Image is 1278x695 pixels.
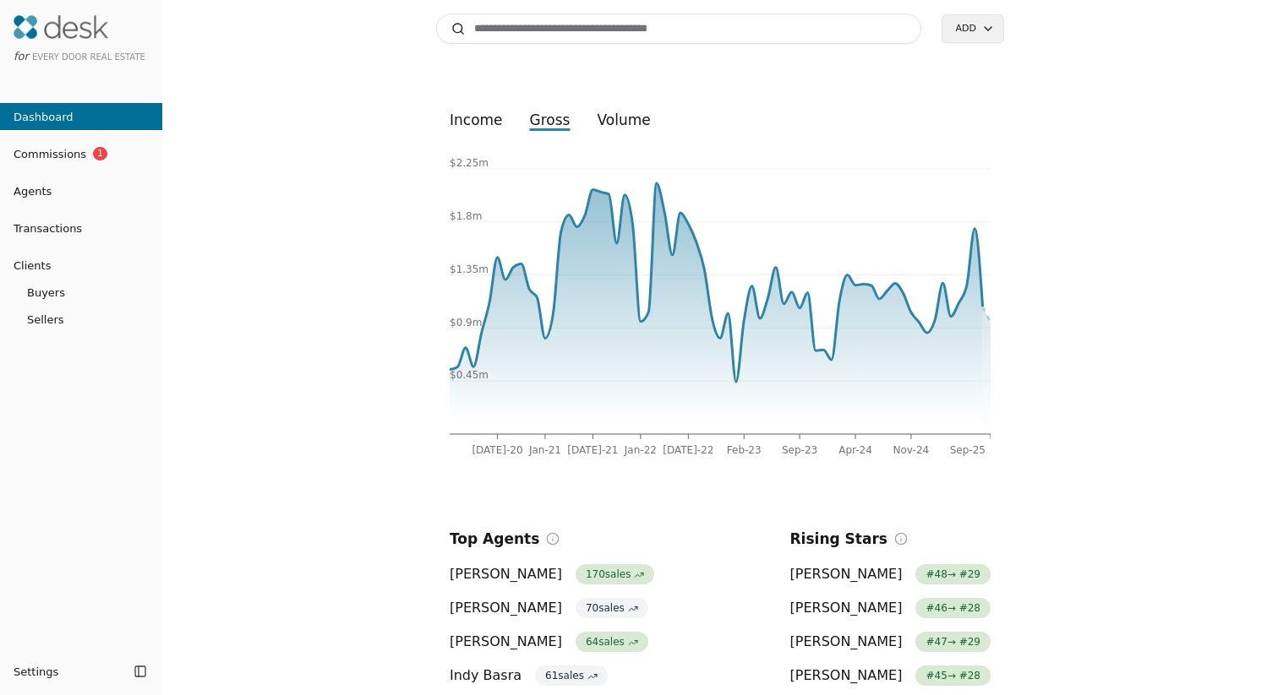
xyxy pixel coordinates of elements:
[915,598,991,618] span: # 46 → # 28
[790,564,903,584] span: [PERSON_NAME]
[472,444,522,456] tspan: [DATE]-20
[576,632,648,652] span: 64 sales
[450,210,482,222] tspan: $1.8m
[14,663,58,681] span: Settings
[915,632,991,652] span: # 47 → # 29
[450,632,562,652] span: [PERSON_NAME]
[790,598,903,618] span: [PERSON_NAME]
[450,665,522,686] span: Indy Basra
[583,105,664,135] button: volume
[93,147,107,160] span: 1
[790,527,887,551] h2: Rising Stars
[915,564,991,584] span: # 48 → # 29
[624,444,657,456] tspan: Jan-22
[450,157,489,169] tspan: $2.25m
[450,263,489,275] tspan: $1.35m
[14,15,108,39] img: Desk
[942,14,1004,43] button: Add
[893,444,930,456] tspan: Nov-24
[950,444,986,456] tspan: Sep-25
[450,527,539,551] h2: Top Agents
[535,665,608,686] span: 61 sales
[782,444,817,456] tspan: Sep-23
[516,105,584,135] button: gross
[32,52,145,62] span: Every Door Real Estate
[567,444,618,456] tspan: [DATE]-21
[7,658,128,685] button: Settings
[727,444,762,456] tspan: Feb-23
[450,317,482,328] tspan: $0.9m
[576,598,648,618] span: 70 sales
[663,444,713,456] tspan: [DATE]-22
[528,444,561,456] tspan: Jan-21
[838,444,872,456] tspan: Apr-24
[915,665,991,686] span: # 45 → # 28
[790,665,903,686] span: [PERSON_NAME]
[576,564,654,584] span: 170 sales
[450,564,562,584] span: [PERSON_NAME]
[450,598,562,618] span: [PERSON_NAME]
[436,105,516,135] button: income
[14,50,29,62] span: for
[790,632,903,652] span: [PERSON_NAME]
